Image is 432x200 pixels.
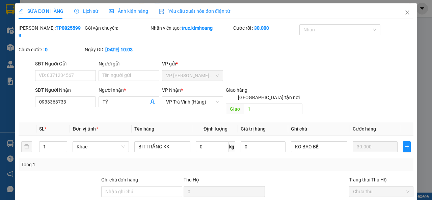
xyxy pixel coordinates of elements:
[159,8,230,14] span: Yêu cầu xuất hóa đơn điện tử
[19,24,83,39] div: [PERSON_NAME]:
[225,87,247,93] span: Giao hàng
[101,177,138,182] label: Ghi chú đơn hàng
[184,177,199,182] span: Thu Hộ
[134,141,190,152] input: VD: Bàn, Ghế
[233,24,298,32] div: Cước rồi :
[235,94,302,101] span: [GEOGRAPHIC_DATA] tận nơi
[352,141,398,152] input: 0
[99,86,159,94] div: Người nhận
[19,25,81,38] b: TP08255999
[291,141,347,152] input: Ghi Chú
[101,186,182,197] input: Ghi chú đơn hàng
[243,104,302,114] input: Dọc đường
[109,9,114,13] span: picture
[398,3,417,22] button: Close
[162,60,223,67] div: VP gửi
[204,126,227,132] span: Định lượng
[74,8,98,14] span: Lịch sử
[352,126,376,132] span: Cước hàng
[254,25,269,31] b: 30.000
[19,46,83,53] div: Chưa cước :
[225,104,243,114] span: Giao
[241,126,266,132] span: Giá trị hàng
[166,70,219,81] span: VP Trần Phú (Hàng)
[182,25,213,31] b: truc.kimhoang
[166,97,219,107] span: VP Trà Vinh (Hàng)
[77,142,125,152] span: Khác
[21,141,32,152] button: delete
[73,126,98,132] span: Đơn vị tính
[74,9,79,13] span: clock-circle
[405,10,410,15] span: close
[85,24,150,32] div: Gói vận chuyển:
[99,60,159,67] div: Người gửi
[134,126,154,132] span: Tên hàng
[35,60,96,67] div: SĐT Người Gửi
[21,161,167,168] div: Tổng: 1
[85,46,150,53] div: Ngày GD:
[39,126,45,132] span: SL
[159,9,164,14] img: icon
[150,99,155,105] span: user-add
[349,176,413,183] div: Trạng thái Thu Hộ
[151,24,232,32] div: Nhân viên tạo:
[403,141,411,152] button: plus
[105,47,133,52] b: [DATE] 10:03
[109,8,148,14] span: Ảnh kiện hàng
[45,47,48,52] b: 0
[403,144,410,149] span: plus
[162,87,181,93] span: VP Nhận
[19,9,23,13] span: edit
[353,187,409,197] span: Chưa thu
[288,122,350,136] th: Ghi chú
[35,86,96,94] div: SĐT Người Nhận
[228,141,235,152] span: kg
[19,8,63,14] span: SỬA ĐƠN HÀNG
